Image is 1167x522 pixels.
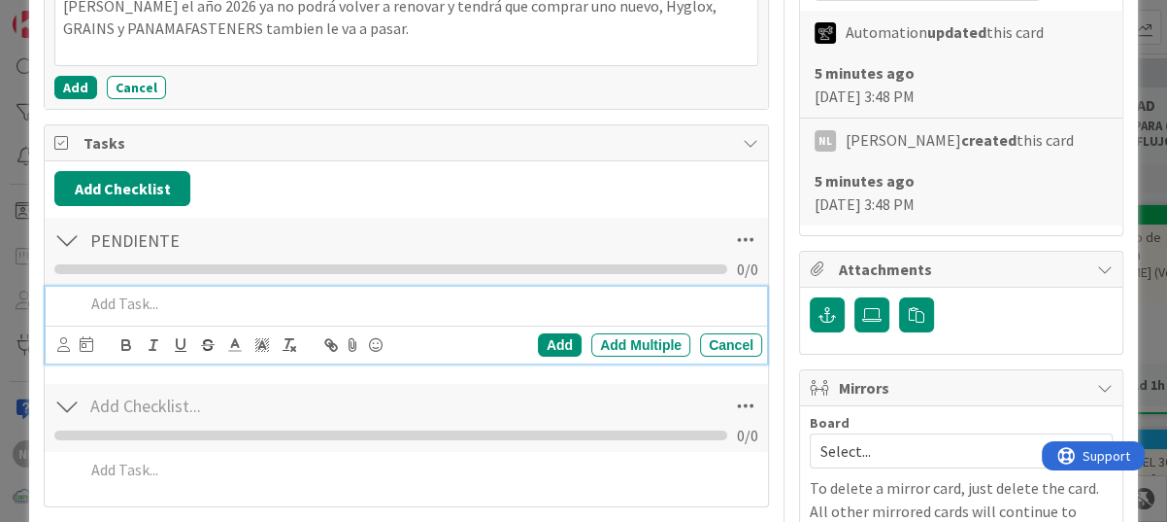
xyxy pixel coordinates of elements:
button: Add Checklist [54,171,190,206]
span: Board [810,416,850,430]
div: Add [538,333,582,357]
button: Add [54,76,97,99]
span: 0 / 0 [737,258,758,281]
span: 0 / 0 [737,424,758,447]
b: created [961,130,1017,150]
input: Add Checklist... [83,389,518,424]
div: [DATE] 3:48 PM [815,169,1108,216]
div: NL [815,130,836,152]
div: Add Multiple [591,333,690,357]
button: Cancel [107,76,166,99]
b: 5 minutes ago [815,63,915,83]
span: Automation this card [846,20,1044,44]
span: Mirrors [839,376,1087,400]
input: Add Checklist... [83,223,518,258]
span: [PERSON_NAME] this card [846,128,1074,152]
span: Tasks [83,131,733,155]
div: [DATE] 3:48 PM [815,61,1108,108]
b: updated [927,22,986,42]
div: Cancel [700,333,762,357]
b: 5 minutes ago [815,171,915,191]
span: Support [41,3,88,26]
span: Attachments [839,258,1087,281]
span: Select... [820,437,1069,465]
